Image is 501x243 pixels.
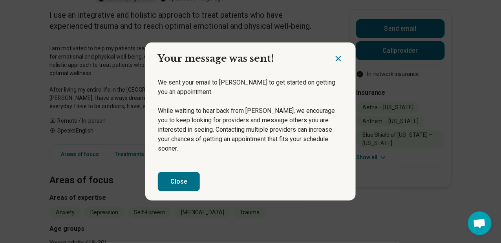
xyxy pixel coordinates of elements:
[158,106,340,153] p: While waiting to hear back from [PERSON_NAME], we encourage you to keep looking for providers and...
[158,53,274,64] span: Your message was sent!
[158,78,340,97] p: We sent your email to [PERSON_NAME] to get started on getting you an appointment.
[334,54,343,63] button: Close dialog
[158,172,200,191] button: Close
[468,212,492,235] a: Open chat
